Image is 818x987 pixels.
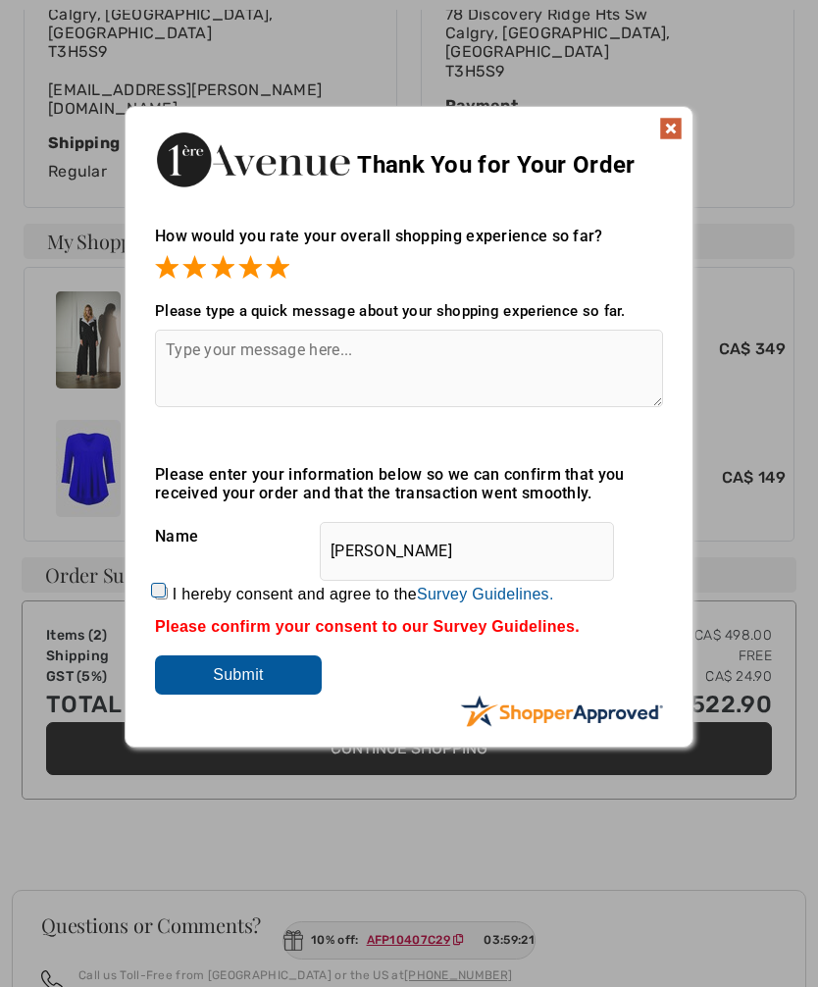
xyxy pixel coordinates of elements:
[417,586,554,602] a: Survey Guidelines.
[659,117,683,140] img: x
[173,586,554,603] label: I hereby consent and agree to the
[155,465,663,502] div: Please enter your information below so we can confirm that you received your order and that the t...
[155,127,351,192] img: Thank You for Your Order
[155,512,663,561] div: Name
[357,151,635,179] span: Thank You for Your Order
[155,655,322,695] input: Submit
[155,302,663,320] div: Please type a quick message about your shopping experience so far.
[155,618,663,636] div: Please confirm your consent to our Survey Guidelines.
[155,207,663,283] div: How would you rate your overall shopping experience so far?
